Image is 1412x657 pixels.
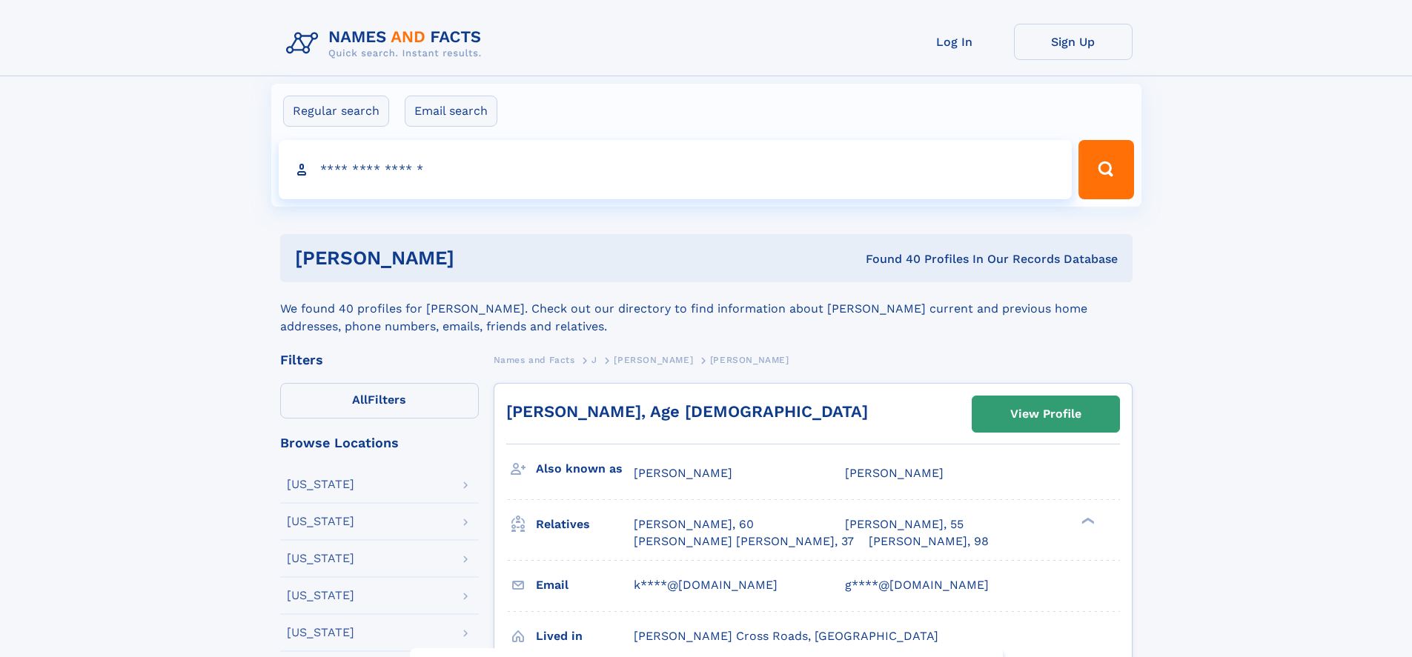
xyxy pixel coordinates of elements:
[287,553,354,564] div: [US_STATE]
[634,466,732,480] span: [PERSON_NAME]
[895,24,1014,60] a: Log In
[634,533,854,550] a: [PERSON_NAME] [PERSON_NAME], 37
[283,96,389,127] label: Regular search
[591,355,597,365] span: J
[295,249,660,267] h1: [PERSON_NAME]
[536,456,634,481] h3: Also known as
[405,96,497,127] label: Email search
[494,350,575,369] a: Names and Facts
[536,512,634,537] h3: Relatives
[1078,516,1096,526] div: ❯
[591,350,597,369] a: J
[634,629,938,643] span: [PERSON_NAME] Cross Roads, [GEOGRAPHIC_DATA]
[280,436,479,450] div: Browse Locations
[614,350,693,369] a: [PERSON_NAME]
[287,516,354,527] div: [US_STATE]
[280,282,1133,336] div: We found 40 profiles for [PERSON_NAME]. Check out our directory to find information about [PERSON...
[634,516,754,533] a: [PERSON_NAME], 60
[352,393,368,407] span: All
[1014,24,1133,60] a: Sign Up
[845,466,944,480] span: [PERSON_NAME]
[287,590,354,601] div: [US_STATE]
[287,478,354,490] div: [US_STATE]
[972,396,1119,432] a: View Profile
[280,383,479,418] label: Filters
[506,402,868,421] a: [PERSON_NAME], Age [DEMOGRAPHIC_DATA]
[287,627,354,638] div: [US_STATE]
[710,355,789,365] span: [PERSON_NAME]
[536,573,634,598] h3: Email
[660,251,1118,267] div: Found 40 Profiles In Our Records Database
[869,533,989,550] a: [PERSON_NAME], 98
[614,355,693,365] span: [PERSON_NAME]
[1078,140,1133,199] button: Search Button
[845,516,964,533] a: [PERSON_NAME], 55
[1010,397,1081,431] div: View Profile
[280,24,494,64] img: Logo Names and Facts
[279,140,1073,199] input: search input
[536,624,634,649] h3: Lived in
[280,353,479,367] div: Filters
